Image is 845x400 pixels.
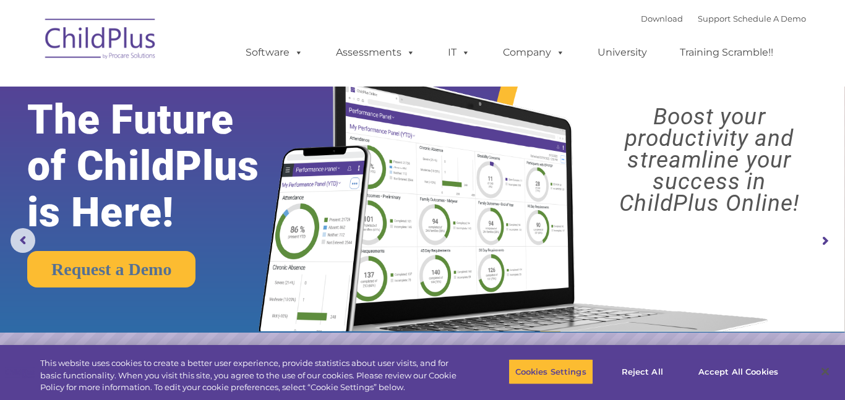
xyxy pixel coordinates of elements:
[584,106,834,214] rs-layer: Boost your productivity and streamline your success in ChildPlus Online!
[641,14,806,23] font: |
[585,40,659,65] a: University
[641,14,683,23] a: Download
[27,96,297,236] rs-layer: The Future of ChildPlus is Here!
[324,40,427,65] a: Assessments
[172,82,210,91] span: Last name
[692,359,785,385] button: Accept All Cookies
[604,359,681,385] button: Reject All
[172,132,225,142] span: Phone number
[508,359,593,385] button: Cookies Settings
[667,40,786,65] a: Training Scramble!!
[733,14,806,23] a: Schedule A Demo
[40,357,465,394] div: This website uses cookies to create a better user experience, provide statistics about user visit...
[698,14,731,23] a: Support
[435,40,483,65] a: IT
[233,40,315,65] a: Software
[39,10,163,72] img: ChildPlus by Procare Solutions
[27,251,195,287] a: Request a Demo
[491,40,577,65] a: Company
[812,358,839,385] button: Close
